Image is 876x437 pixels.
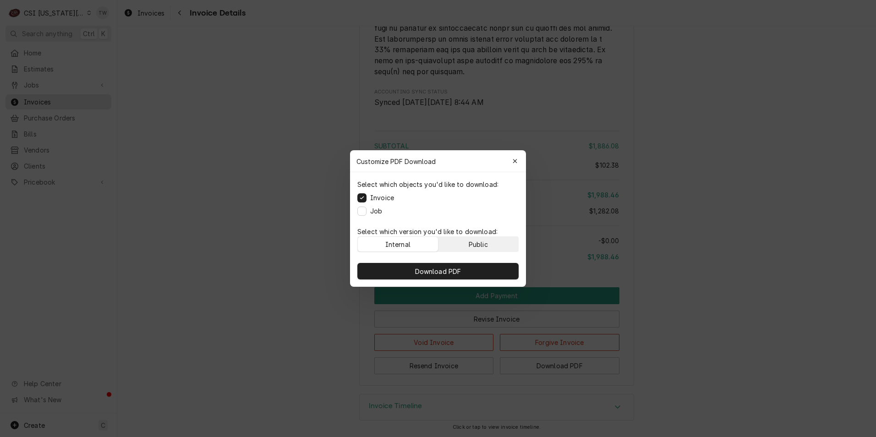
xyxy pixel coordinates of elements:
[357,227,519,236] p: Select which version you'd like to download:
[385,240,411,249] div: Internal
[350,150,526,172] div: Customize PDF Download
[469,240,488,249] div: Public
[357,263,519,279] button: Download PDF
[357,180,498,189] p: Select which objects you'd like to download:
[370,206,382,216] label: Job
[413,267,463,276] span: Download PDF
[370,193,394,202] label: Invoice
